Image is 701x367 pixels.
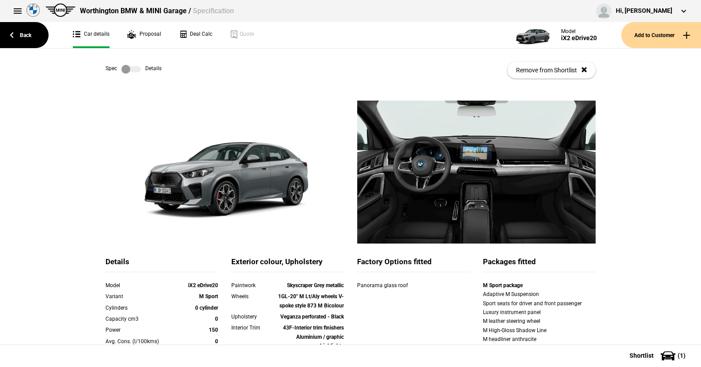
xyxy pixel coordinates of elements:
[73,22,109,48] a: Car details
[283,325,344,349] strong: 43F-Interior trim finishers Aluminium / graphic highlights
[106,326,173,334] div: Power
[280,314,344,320] strong: Veganza perforated - Black
[483,282,523,288] strong: M Sport package
[188,282,218,288] strong: iX2 eDrive20
[106,281,173,290] div: Model
[209,327,218,333] strong: 150
[561,28,597,34] div: Model
[278,293,344,308] strong: 1GL-20" M Lt/Aly wheels V-spoke style 873 M Bicolour
[106,292,173,301] div: Variant
[483,257,595,272] div: Packages fitted
[215,316,218,322] strong: 0
[106,337,173,346] div: Avg. Cons. (l/100kms)
[192,7,234,15] span: Specification
[231,257,344,272] div: Exterior colour, Upholstery
[215,338,218,345] strong: 0
[106,315,173,323] div: Capacity cm3
[621,22,701,48] button: Add to Customer
[616,345,701,367] button: Shortlist(1)
[106,257,218,272] div: Details
[231,292,276,301] div: Wheels
[195,305,218,311] strong: 0 cylinder
[179,22,212,48] a: Deal Calc
[231,312,276,321] div: Upholstery
[357,257,470,272] div: Factory Options fitted
[561,34,597,42] div: iX2 eDrive20
[357,281,436,290] div: Panorama glass roof
[106,65,162,74] div: Spec Details
[231,281,276,290] div: Paintwork
[127,22,161,48] a: Proposal
[678,352,686,359] span: ( 1 )
[231,323,276,332] div: Interior Trim
[199,293,218,300] strong: M Sport
[287,282,344,288] strong: Skyscraper Grey metallic
[483,290,595,362] div: Adaptive M Suspension Sport seats for driver and front passenger Luxury instrument panel M leathe...
[80,6,234,16] div: Worthington BMW & MINI Garage /
[26,4,40,17] img: bmw.png
[45,4,75,17] img: mini.png
[629,352,654,359] span: Shortlist
[616,7,672,15] div: Hi, [PERSON_NAME]
[507,62,595,79] button: Remove from Shortlist
[106,303,173,312] div: Cylinders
